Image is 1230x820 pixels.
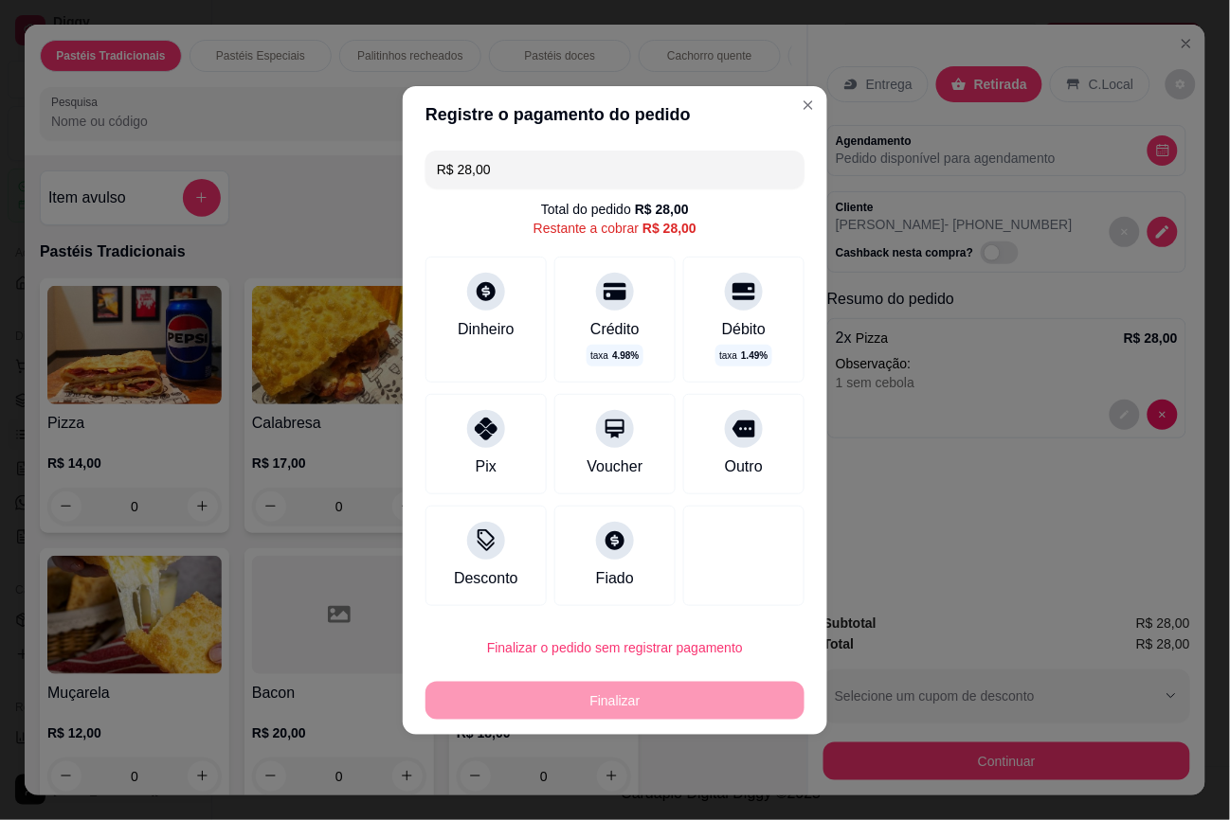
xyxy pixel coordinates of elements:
div: Restante a cobrar [534,219,696,238]
p: taxa [590,348,639,363]
div: Voucher [588,455,643,478]
div: Crédito [590,318,640,341]
div: Débito [722,318,766,341]
div: R$ 28,00 [642,219,696,238]
div: Dinheiro [458,318,515,341]
input: Ex.: hambúrguer de cordeiro [437,151,793,188]
div: Fiado [596,567,634,590]
p: taxa [719,348,768,363]
header: Registre o pagamento do pedido [403,86,827,143]
div: Desconto [454,567,518,590]
span: 4.98 % [612,348,639,363]
div: Pix [476,455,497,478]
div: Total do pedido [541,200,689,219]
span: 1.49 % [741,348,768,363]
div: Outro [725,455,763,478]
button: Finalizar o pedido sem registrar pagamento [425,629,805,667]
div: R$ 28,00 [635,200,689,219]
button: Close [793,90,823,120]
